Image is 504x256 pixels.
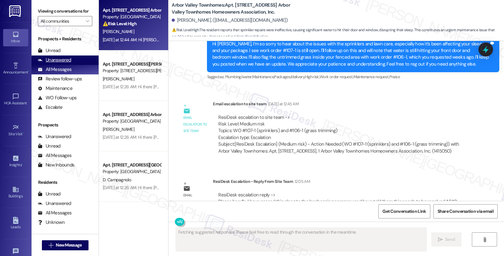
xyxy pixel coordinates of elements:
[103,162,161,168] div: Apt. [STREET_ADDRESS][GEOGRAPHIC_DATA] Homeowners Association, Inc.
[31,179,99,186] div: Residents
[38,47,60,54] div: Unread
[482,237,487,242] i: 
[103,111,161,118] div: Apt. [STREET_ADDRESS] Arbor Valley Homeowners Association, Inc.
[23,131,24,135] span: •
[433,204,498,218] button: Share Conversation via email
[183,192,208,212] div: Email escalation reply
[438,237,443,242] i: 
[389,74,400,79] span: Praise
[172,27,199,32] strong: ⚠️ Risk Level: High
[382,208,426,215] span: Get Conversation Link
[172,2,298,15] b: Arbor Valley Townhomes: Apt. [STREET_ADDRESS] Arbor Valley Townhomes Homeowners Association, Inc.
[266,101,299,107] div: [DATE] at 12:45 AM
[31,36,99,42] div: Prospects + Residents
[103,67,161,74] div: Property: [STREET_ADDRESS][PERSON_NAME]
[9,5,22,17] img: ResiDesk Logo
[431,232,462,247] button: Send
[38,162,74,168] div: New Inbounds
[103,177,131,183] span: D. Campagnolo
[103,61,161,67] div: Apt. [STREET_ADDRESS][PERSON_NAME] 2, 1 [STREET_ADDRESS][PERSON_NAME] Townhouse Corporation
[31,122,99,128] div: Prospects
[103,84,375,90] div: [DATE] at 12:26 AM: Hi there [PERSON_NAME]! I just wanted to check in and ask if you are happy wi...
[213,101,470,109] div: Email escalation to site team
[103,14,161,20] div: Property: [GEOGRAPHIC_DATA]
[252,74,274,79] span: Maintenance ,
[218,114,465,141] div: ResiDesk escalation to site team -> Risk Level: Medium risk Topics: WO #107-1 (sprinklers) and #1...
[38,6,92,16] label: Viewing conversations for
[378,204,430,218] button: Get Conversation Link
[103,118,161,125] div: Property: [GEOGRAPHIC_DATA]
[103,126,134,132] span: [PERSON_NAME]
[3,122,28,139] a: Site Visit •
[38,152,72,159] div: All Messages
[213,178,470,187] div: ResiDesk Escalation - Reply From Site Team
[305,74,320,79] span: High risk ,
[49,243,53,248] i: 
[212,41,489,68] div: Hi [PERSON_NAME], I’m so sorry to hear about the issues with the sprinklers and lawn care, especi...
[274,74,305,79] span: Packages/delivery ,
[22,162,23,166] span: •
[38,191,60,197] div: Unread
[56,242,82,248] span: New Message
[319,74,353,79] span: Work order request ,
[38,85,72,92] div: Maintenance
[207,72,499,81] div: Tagged as:
[103,185,375,190] div: [DATE] at 12:26 AM: Hi there [PERSON_NAME]! I just wanted to check in and ask if you are happy wi...
[172,27,504,40] span: : The resident reports that sprinkler repairs were ineffective, causing significant water to hit ...
[38,95,77,101] div: WO Follow-ups
[86,19,89,24] i: 
[41,16,82,26] input: All communities
[38,219,65,226] div: Unknown
[38,133,71,140] div: Unanswered
[353,74,389,79] span: Maintenance request ,
[103,168,161,175] div: Property: [GEOGRAPHIC_DATA]
[172,17,288,24] div: [PERSON_NAME]. ([EMAIL_ADDRESS][DOMAIN_NAME])
[103,29,134,34] span: [PERSON_NAME]
[293,178,310,185] div: 12:05 AM
[445,236,455,243] span: Send
[103,21,137,26] strong: ⚠️ Risk Level: High
[38,66,72,73] div: All Messages
[183,114,208,135] div: Email escalation to site team
[225,74,252,79] span: Plumbing/water ,
[28,69,29,73] span: •
[38,210,72,216] div: All Messages
[438,208,494,215] span: Share Conversation via email
[38,57,71,63] div: Unanswered
[38,200,71,207] div: Unanswered
[103,134,375,140] div: [DATE] at 12:26 AM: Hi there [PERSON_NAME]! I just wanted to check in and ask if you are happy wi...
[103,7,161,14] div: Apt. [STREET_ADDRESS] Arbor Valley Townhomes Homeowners Association, Inc.
[3,153,28,170] a: Insights •
[38,76,82,82] div: Review follow-ups
[3,184,28,201] a: Buildings
[218,141,465,154] div: Subject: [ResiDesk Escalation] (Medium risk) - Action Needed (WO #107-1 (sprinklers) and #106-1 (...
[3,215,28,232] a: Leads
[42,240,89,250] button: New Message
[3,29,28,46] a: Inbox
[38,143,60,149] div: Unread
[218,192,457,212] div: ResiDesk escalation reply -> Please handle. I have passed this along to the landscaping company a...
[176,228,427,251] textarea: Fetching suggested responses. Please feel free to read through the conversation in the meantime.
[3,91,28,108] a: HOA Assistant
[38,104,62,111] div: Escalate
[103,76,134,82] span: [PERSON_NAME]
